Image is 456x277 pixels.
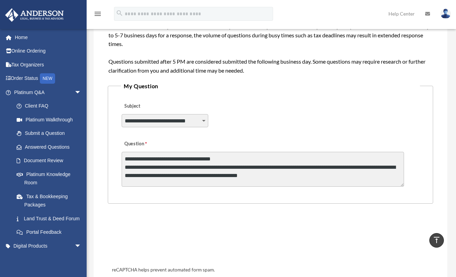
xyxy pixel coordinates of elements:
[5,72,92,86] a: Order StatusNEW
[10,154,92,168] a: Document Review
[122,139,175,149] label: Question
[5,253,92,267] a: My Entitiesarrow_drop_down
[10,190,92,212] a: Tax & Bookkeeping Packages
[10,127,88,140] a: Submit a Question
[432,236,441,244] i: vertical_align_top
[40,73,55,84] div: NEW
[5,30,92,44] a: Home
[109,266,432,274] div: reCAPTCHA helps prevent automated form spam.
[10,113,92,127] a: Platinum Walkthrough
[440,9,451,19] img: User Pic
[5,239,92,253] a: Digital Productsarrow_drop_down
[74,85,88,100] span: arrow_drop_down
[10,212,92,225] a: Land Trust & Deed Forum
[10,167,92,190] a: Platinum Knowledge Room
[5,44,92,58] a: Online Ordering
[94,12,102,18] a: menu
[3,8,66,22] img: Anderson Advisors Platinum Portal
[74,239,88,253] span: arrow_drop_down
[429,233,444,248] a: vertical_align_top
[10,140,92,154] a: Answered Questions
[5,58,92,72] a: Tax Organizers
[116,9,123,17] i: search
[74,253,88,267] span: arrow_drop_down
[122,101,187,111] label: Subject
[121,81,420,91] legend: My Question
[110,225,215,252] iframe: reCAPTCHA
[10,225,92,239] a: Portal Feedback
[10,99,92,113] a: Client FAQ
[94,10,102,18] i: menu
[5,85,92,99] a: Platinum Q&Aarrow_drop_down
